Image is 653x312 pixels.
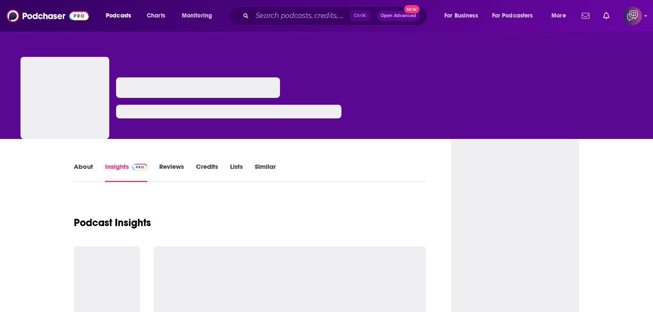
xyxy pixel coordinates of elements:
input: Search podcasts, credits, & more... [252,9,350,23]
a: Reviews [159,162,184,182]
a: Lists [230,162,243,182]
button: Open AdvancedNew [377,11,420,21]
button: open menu [176,9,223,23]
span: Ctrl K [350,10,370,21]
a: Similar [255,162,276,182]
a: Credits [196,162,218,182]
span: For Podcasters [492,10,533,22]
span: Logged in as corioliscompany [623,6,642,25]
span: Charts [147,10,165,22]
span: Podcasts [106,10,131,22]
a: Charts [141,9,170,23]
h1: Podcast Insights [74,216,151,229]
img: User Profile [623,6,642,25]
button: open menu [438,9,489,23]
span: For Business [444,10,478,22]
img: Podchaser - Follow, Share and Rate Podcasts [7,8,89,24]
span: New [404,5,420,13]
a: Show notifications dropdown [578,9,593,23]
a: Show notifications dropdown [600,9,613,23]
a: About [74,162,93,182]
img: Podchaser Pro [132,164,147,171]
button: Show profile menu [623,6,642,25]
button: open menu [545,9,577,23]
button: open menu [487,9,545,23]
div: Search podcasts, credits, & more... [237,6,435,26]
span: Monitoring [182,10,212,22]
button: open menu [100,9,142,23]
span: Open Advanced [381,14,416,18]
span: More [551,10,566,22]
a: InsightsPodchaser Pro [105,162,147,182]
